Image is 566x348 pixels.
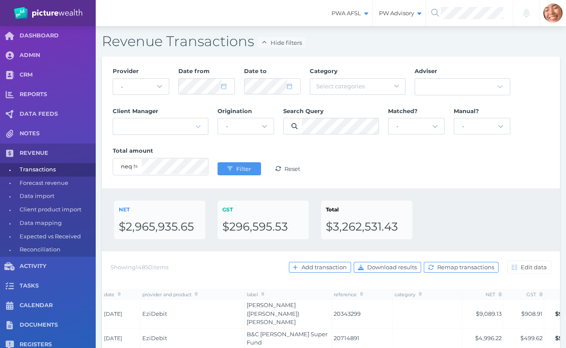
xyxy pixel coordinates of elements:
button: Filter [218,162,261,175]
span: Select categories [316,83,365,90]
span: Download results [365,264,421,271]
span: PWA AFSL [325,10,372,17]
span: provider and product [142,291,198,298]
span: Filter [234,165,255,172]
span: TASKS [20,282,96,290]
button: Reset [266,162,310,175]
span: B&C [PERSON_NAME] Super Fund [247,331,328,346]
span: ACTIVITY [20,263,96,270]
span: Reconciliation [20,243,93,257]
span: Date from [178,67,210,74]
span: Add transaction [300,264,351,271]
span: Matched? [388,107,418,114]
span: GST [526,291,543,298]
button: Edit data [507,261,551,274]
span: REPORTS [20,91,96,98]
span: Total [326,206,339,213]
select: eq = equals; neq = not equals; lt = less than; gt = greater than [121,158,137,175]
span: Category [310,67,338,74]
span: Date to [244,67,267,74]
span: PW Advisory [373,10,425,17]
td: 20343299 [332,299,393,328]
span: 20714891 [334,334,391,343]
span: Expected vs Received [20,230,93,244]
span: CRM [20,71,96,79]
span: date [104,291,121,298]
span: Showing 14850 items [111,264,168,271]
button: Download results [354,262,421,273]
div: $3,262,531.43 [326,220,408,234]
span: EziDebit [142,310,167,317]
img: PW [14,7,82,19]
span: Hide filters [268,39,305,46]
span: Remap transactions [435,264,498,271]
span: Edit data [519,264,551,271]
span: DATA FEEDS [20,110,96,118]
span: ADMIN [20,52,96,59]
span: DASHBOARD [20,32,96,40]
h2: Revenue Transactions [102,32,560,50]
span: Client Manager [113,107,158,114]
span: GST [222,206,233,213]
span: NOTES [20,130,96,137]
span: EziDebit [142,335,167,341]
div: $2,965,935.65 [119,220,201,234]
span: Data import [20,190,93,203]
td: [DATE] [102,299,141,328]
span: CALENDAR [20,302,96,309]
span: Search Query [283,107,324,114]
span: label [247,291,265,298]
span: NET [119,206,130,213]
span: Manual? [454,107,479,114]
div: $296,595.53 [222,220,304,234]
span: Transactions [20,163,93,177]
img: Sabrina Mena [543,3,563,23]
span: $499.62 [520,335,543,341]
span: category [395,291,422,298]
span: Forecast revenue [20,177,93,190]
span: [PERSON_NAME] ([PERSON_NAME]) [PERSON_NAME] [247,301,299,325]
span: DOCUMENTS [20,321,96,329]
span: Data mapping [20,217,93,230]
span: $9,089.13 [476,310,502,317]
span: Total amount [113,147,153,154]
span: Reset [283,165,304,172]
span: Origination [218,107,252,114]
span: 20343299 [334,310,391,318]
button: Hide filters [258,37,306,48]
span: $908.91 [521,310,543,317]
span: Provider [113,67,139,74]
span: Adviser [415,67,437,74]
span: $4,996.22 [475,335,502,341]
span: reference [334,291,363,298]
button: Add transaction [289,262,351,273]
span: Client product import [20,203,93,217]
span: NET [486,291,502,298]
span: REVENUE [20,150,96,157]
button: Remap transactions [424,262,499,273]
